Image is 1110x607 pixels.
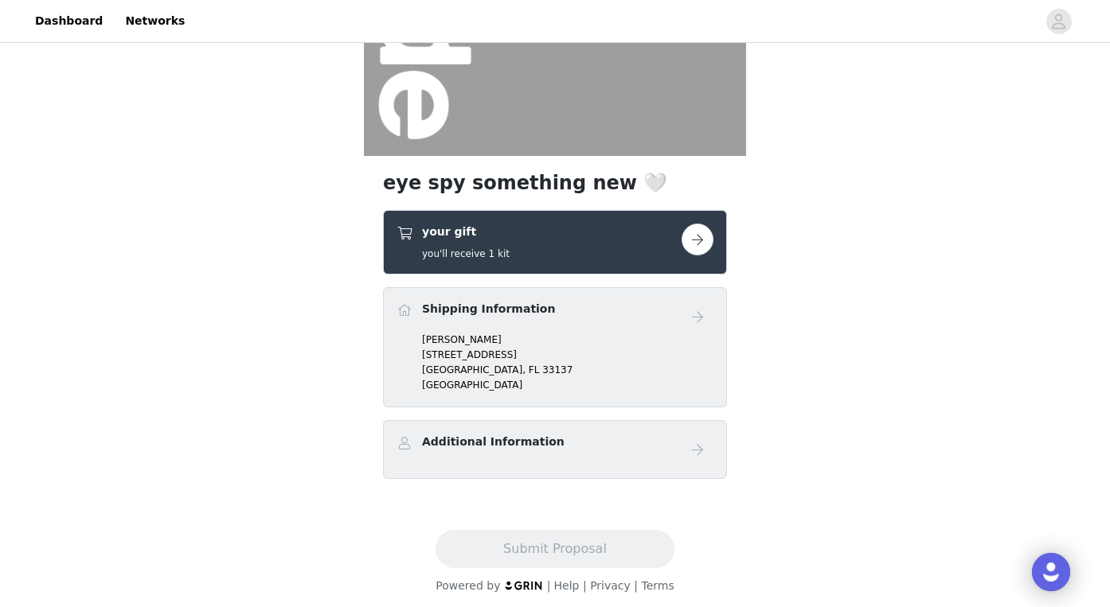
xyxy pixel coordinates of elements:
[422,434,565,450] h4: Additional Information
[1032,553,1070,591] div: Open Intercom Messenger
[115,3,194,39] a: Networks
[422,247,510,261] h5: you'll receive 1 kit
[529,364,540,375] span: FL
[25,3,112,39] a: Dashboard
[383,169,727,197] h1: eye spy something new 🤍
[641,579,674,592] a: Terms
[422,301,555,317] h4: Shipping Information
[383,420,727,479] div: Additional Information
[436,579,500,592] span: Powered by
[554,579,580,592] a: Help
[383,287,727,407] div: Shipping Information
[422,378,713,392] p: [GEOGRAPHIC_DATA]
[547,579,551,592] span: |
[1051,9,1066,34] div: avatar
[422,333,713,347] p: [PERSON_NAME]
[542,364,573,375] span: 33137
[590,579,631,592] a: Privacy
[436,530,674,568] button: Submit Proposal
[422,364,526,375] span: [GEOGRAPHIC_DATA],
[422,224,510,240] h4: your gift
[583,579,587,592] span: |
[634,579,638,592] span: |
[504,580,544,590] img: logo
[383,210,727,274] div: your gift
[422,348,713,362] p: [STREET_ADDRESS]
